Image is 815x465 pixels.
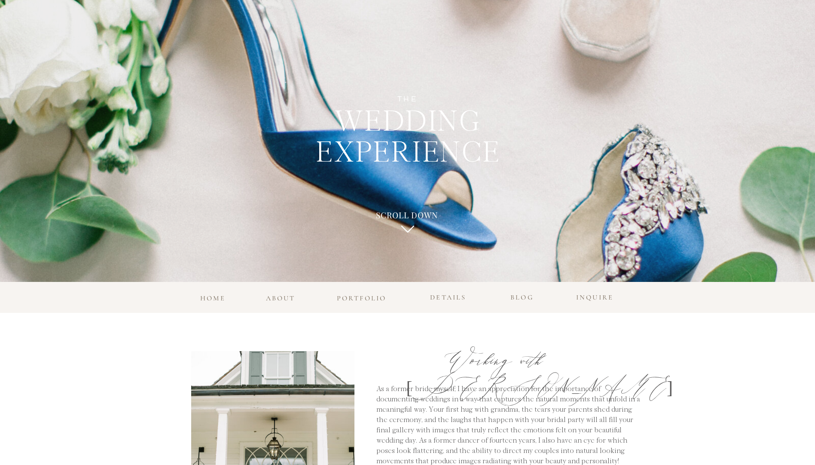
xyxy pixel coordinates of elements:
[406,349,582,369] h1: Working with [PERSON_NAME]
[341,208,473,223] a: SCROLL DOWN
[334,292,389,300] a: portfolio
[573,291,617,299] a: INQUIRE
[199,292,227,300] a: home
[338,92,478,102] h1: the
[508,291,536,299] a: blog
[264,292,297,304] a: about
[426,291,471,304] a: details
[261,107,555,162] h1: WEDDING EXPERIENCE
